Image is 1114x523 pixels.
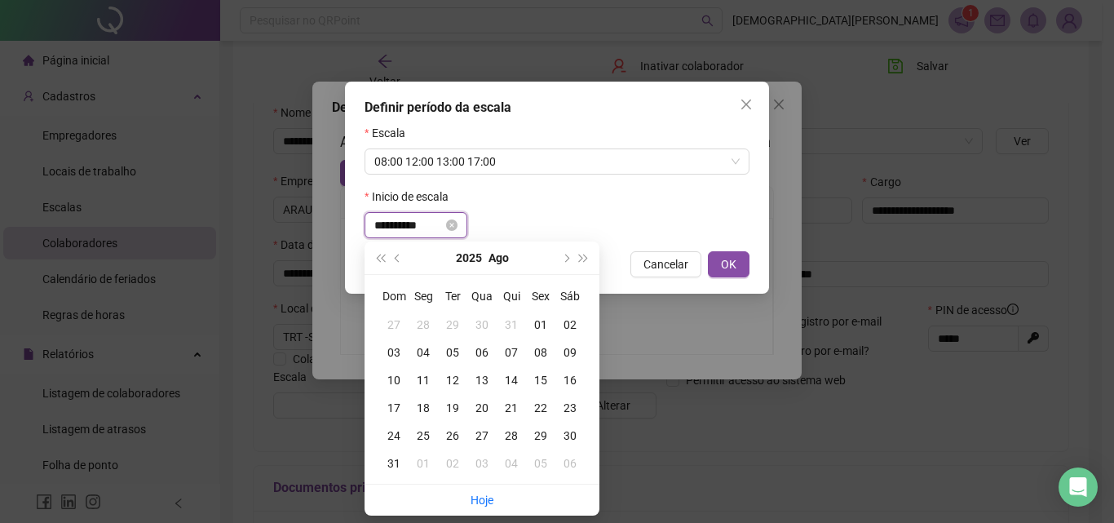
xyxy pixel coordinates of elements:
div: 30 [555,427,585,445]
button: Close [733,91,759,117]
span: close-circle [446,219,458,231]
div: 26 [438,427,467,445]
span: close [740,98,753,111]
td: 2025-08-04 [409,339,438,366]
td: 2025-09-02 [438,450,467,477]
div: 16 [555,371,585,389]
th: Sex [526,281,555,311]
div: 03 [379,343,409,361]
td: 2025-08-18 [409,394,438,422]
td: 2025-08-05 [438,339,467,366]
div: 06 [467,343,497,361]
td: 2025-08-24 [379,422,409,450]
td: 2025-09-06 [555,450,585,477]
div: 31 [497,316,526,334]
td: 2025-08-22 [526,394,555,422]
div: 29 [526,427,555,445]
th: Qui [497,281,526,311]
label: Escala [365,124,416,142]
td: 2025-07-30 [467,311,497,339]
td: 2025-08-26 [438,422,467,450]
td: 2025-08-21 [497,394,526,422]
td: 2025-08-16 [555,366,585,394]
button: year panel [456,242,482,274]
td: 2025-08-06 [467,339,497,366]
td: 2025-08-19 [438,394,467,422]
td: 2025-08-15 [526,366,555,394]
td: 2025-07-31 [497,311,526,339]
div: 17 [379,399,409,417]
button: OK [708,251,749,277]
div: 12 [438,371,467,389]
div: 05 [438,343,467,361]
div: 01 [526,316,555,334]
div: 31 [379,454,409,472]
div: 07 [497,343,526,361]
span: Cancelar [643,255,688,273]
div: 09 [555,343,585,361]
td: 2025-08-25 [409,422,438,450]
div: 20 [467,399,497,417]
div: 04 [409,343,438,361]
button: super-next-year [575,242,593,274]
button: Cancelar [630,251,701,277]
td: 2025-08-14 [497,366,526,394]
td: 2025-08-12 [438,366,467,394]
div: 27 [467,427,497,445]
div: 08 [526,343,555,361]
td: 2025-08-30 [555,422,585,450]
div: 29 [438,316,467,334]
td: 2025-09-01 [409,450,438,477]
span: 08:00 12:00 13:00 17:00 [374,149,740,174]
button: month panel [488,242,509,274]
th: Dom [379,281,409,311]
td: 2025-08-23 [555,394,585,422]
button: prev-year [389,242,407,274]
td: 2025-08-01 [526,311,555,339]
td: 2025-08-03 [379,339,409,366]
td: 2025-08-07 [497,339,526,366]
th: Seg [409,281,438,311]
label: Inicio de escala [365,188,459,206]
button: super-prev-year [371,242,389,274]
div: 15 [526,371,555,389]
td: 2025-07-29 [438,311,467,339]
td: 2025-08-29 [526,422,555,450]
td: 2025-09-04 [497,450,526,477]
div: 28 [497,427,526,445]
div: 18 [409,399,438,417]
td: 2025-08-31 [379,450,409,477]
div: 03 [467,454,497,472]
td: 2025-08-20 [467,394,497,422]
div: 02 [555,316,585,334]
div: 04 [497,454,526,472]
div: 05 [526,454,555,472]
div: 10 [379,371,409,389]
td: 2025-08-02 [555,311,585,339]
span: OK [721,255,736,273]
div: 02 [438,454,467,472]
th: Qua [467,281,497,311]
div: 27 [379,316,409,334]
th: Ter [438,281,467,311]
td: 2025-08-10 [379,366,409,394]
button: next-year [556,242,574,274]
div: 22 [526,399,555,417]
div: 30 [467,316,497,334]
div: 19 [438,399,467,417]
a: Hoje [471,494,493,507]
td: 2025-07-28 [409,311,438,339]
div: 11 [409,371,438,389]
div: 28 [409,316,438,334]
td: 2025-08-13 [467,366,497,394]
td: 2025-08-28 [497,422,526,450]
td: 2025-08-08 [526,339,555,366]
div: 23 [555,399,585,417]
td: 2025-09-03 [467,450,497,477]
div: 01 [409,454,438,472]
td: 2025-08-27 [467,422,497,450]
div: 14 [497,371,526,389]
div: Definir período da escala [365,98,749,117]
div: 13 [467,371,497,389]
